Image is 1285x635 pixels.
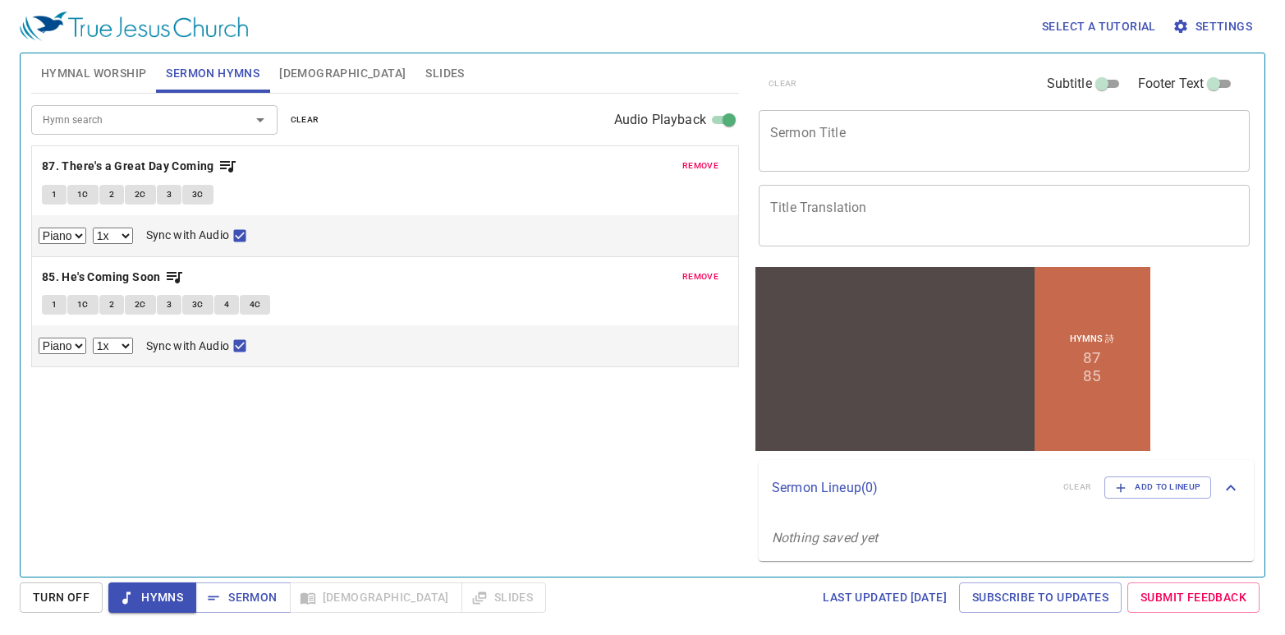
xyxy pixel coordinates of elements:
[425,63,464,84] span: Slides
[759,460,1254,514] div: Sermon Lineup(0)clearAdd to Lineup
[42,267,161,288] b: 85. He's Coming Soon
[279,63,406,84] span: [DEMOGRAPHIC_DATA]
[1140,587,1246,608] span: Submit Feedback
[1127,582,1260,613] a: Submit Feedback
[816,582,953,613] a: Last updated [DATE]
[77,187,89,202] span: 1C
[93,338,133,354] select: Playback Rate
[157,295,181,315] button: 3
[192,187,204,202] span: 3C
[250,297,261,312] span: 4C
[135,187,146,202] span: 2C
[157,185,181,205] button: 3
[135,297,146,312] span: 2C
[1115,480,1200,495] span: Add to Lineup
[99,185,124,205] button: 2
[214,295,239,315] button: 4
[682,159,718,173] span: remove
[1047,74,1092,94] span: Subtitle
[291,113,319,127] span: clear
[167,187,172,202] span: 3
[1035,12,1163,42] button: Select a tutorial
[39,228,86,244] select: Select Track
[122,587,183,608] span: Hymns
[20,12,248,41] img: True Jesus Church
[52,187,57,202] span: 1
[125,295,156,315] button: 2C
[42,267,184,288] button: 85. He's Coming Soon
[772,530,879,545] i: Nothing saved yet
[1176,16,1252,37] span: Settings
[67,295,99,315] button: 1C
[823,587,947,608] span: Last updated [DATE]
[224,297,229,312] span: 4
[1138,74,1205,94] span: Footer Text
[52,297,57,312] span: 1
[281,110,329,130] button: clear
[42,156,214,177] b: 87. There's a Great Day Coming
[109,297,114,312] span: 2
[249,108,272,131] button: Open
[20,582,103,613] button: Turn Off
[192,297,204,312] span: 3C
[77,297,89,312] span: 1C
[39,338,86,354] select: Select Track
[614,110,706,130] span: Audio Playback
[1042,16,1156,37] span: Select a tutorial
[772,478,1050,498] p: Sermon Lineup ( 0 )
[672,156,728,176] button: remove
[167,297,172,312] span: 3
[125,185,156,205] button: 2C
[33,587,89,608] span: Turn Off
[959,582,1122,613] a: Subscribe to Updates
[672,267,728,287] button: remove
[752,264,1154,454] iframe: from-child
[42,185,67,205] button: 1
[41,63,147,84] span: Hymnal Worship
[240,295,271,315] button: 4C
[42,156,237,177] button: 87. There's a Great Day Coming
[182,295,213,315] button: 3C
[195,582,290,613] button: Sermon
[182,185,213,205] button: 3C
[146,338,229,355] span: Sync with Audio
[93,228,133,244] select: Playback Rate
[1169,12,1259,42] button: Settings
[1104,476,1211,498] button: Add to Lineup
[972,587,1108,608] span: Subscribe to Updates
[42,295,67,315] button: 1
[109,187,114,202] span: 2
[682,269,718,284] span: remove
[67,185,99,205] button: 1C
[166,63,259,84] span: Sermon Hymns
[209,587,277,608] span: Sermon
[99,295,124,315] button: 2
[108,582,196,613] button: Hymns
[146,227,229,244] span: Sync with Audio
